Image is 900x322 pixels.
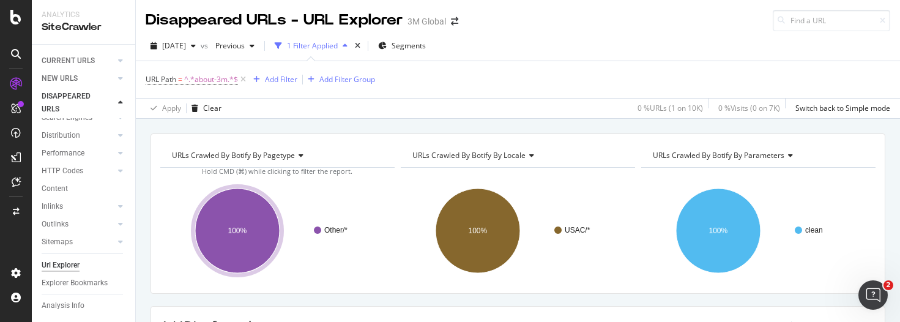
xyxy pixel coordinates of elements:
[392,40,426,51] span: Segments
[146,74,176,84] span: URL Path
[178,74,182,84] span: =
[565,226,590,234] text: USAC/*
[184,71,238,88] span: ^.*about-3m.*$
[468,227,487,235] text: 100%
[42,259,80,272] div: Url Explorer
[795,103,890,113] div: Switch back to Simple mode
[42,259,127,272] a: Url Explorer
[42,165,83,178] div: HTTP Codes
[248,72,297,87] button: Add Filter
[146,10,403,31] div: Disappeared URLs - URL Explorer
[42,236,73,249] div: Sitemaps
[319,74,375,84] div: Add Filter Group
[169,146,384,165] h4: URLs Crawled By Botify By pagetype
[146,99,181,118] button: Apply
[287,40,338,51] div: 1 Filter Applied
[858,280,888,310] iframe: Intercom live chat
[773,10,890,31] input: Find a URL
[42,218,69,231] div: Outlinks
[42,299,84,312] div: Analysis Info
[42,111,114,124] a: Search Engines
[373,36,431,56] button: Segments
[805,226,823,234] text: clean
[352,40,363,52] div: times
[162,103,181,113] div: Apply
[42,299,127,312] a: Analysis Info
[401,178,635,284] svg: A chart.
[42,165,114,178] a: HTTP Codes
[42,72,78,85] div: NEW URLS
[162,40,186,51] span: 2025 Aug. 3rd
[201,40,210,51] span: vs
[265,74,297,84] div: Add Filter
[407,15,446,28] div: 3M Global
[883,280,893,290] span: 2
[270,36,352,56] button: 1 Filter Applied
[641,178,876,284] svg: A chart.
[146,36,201,56] button: [DATE]
[42,277,127,290] a: Explorer Bookmarks
[42,147,84,160] div: Performance
[42,147,114,160] a: Performance
[42,54,95,67] div: CURRENT URLS
[42,72,114,85] a: NEW URLS
[210,40,245,51] span: Previous
[42,90,114,116] a: DISAPPEARED URLS
[42,129,80,142] div: Distribution
[187,99,221,118] button: Clear
[410,146,624,165] h4: URLs Crawled By Botify By locale
[228,227,247,235] text: 100%
[203,103,221,113] div: Clear
[42,111,92,124] div: Search Engines
[42,10,125,20] div: Analytics
[42,277,108,290] div: Explorer Bookmarks
[42,129,114,142] a: Distribution
[42,20,125,34] div: SiteCrawler
[42,90,103,116] div: DISAPPEARED URLS
[172,150,295,160] span: URLs Crawled By Botify By pagetype
[42,200,114,213] a: Inlinks
[790,99,890,118] button: Switch back to Simple mode
[42,54,114,67] a: CURRENT URLS
[42,218,114,231] a: Outlinks
[412,150,526,160] span: URLs Crawled By Botify By locale
[708,227,727,235] text: 100%
[42,200,63,213] div: Inlinks
[42,182,127,195] a: Content
[650,146,865,165] h4: URLs Crawled By Botify By parameters
[210,36,259,56] button: Previous
[451,17,458,26] div: arrow-right-arrow-left
[303,72,375,87] button: Add Filter Group
[718,103,780,113] div: 0 % Visits ( 0 on 7K )
[160,178,395,284] svg: A chart.
[638,103,703,113] div: 0 % URLs ( 1 on 10K )
[202,167,352,176] span: Hold CMD (⌘) while clicking to filter the report.
[653,150,784,160] span: URLs Crawled By Botify By parameters
[324,226,348,234] text: Other/*
[42,182,68,195] div: Content
[42,236,114,249] a: Sitemaps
